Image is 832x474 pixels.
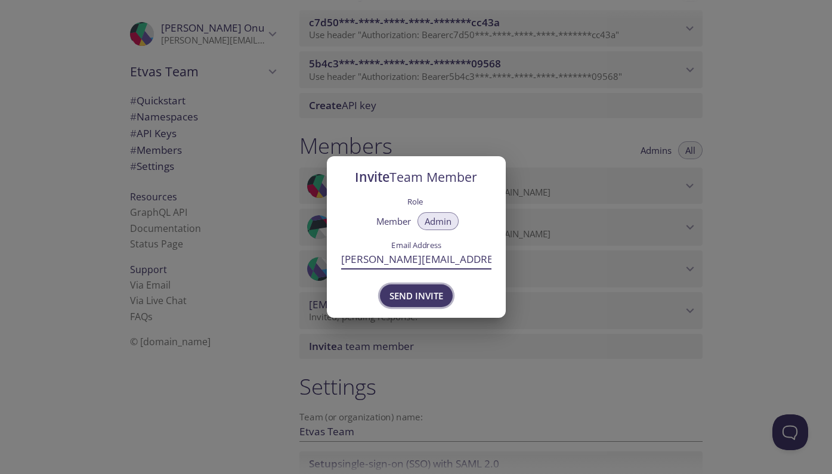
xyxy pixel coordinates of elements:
label: Email Address [360,241,472,249]
label: Role [407,193,423,209]
button: Admin [417,212,459,230]
span: Send Invite [389,288,443,303]
span: Invite [355,168,477,185]
button: Send Invite [380,284,453,307]
input: john.smith@acme.com [341,250,491,269]
button: Member [369,212,418,230]
span: Team Member [389,168,477,185]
